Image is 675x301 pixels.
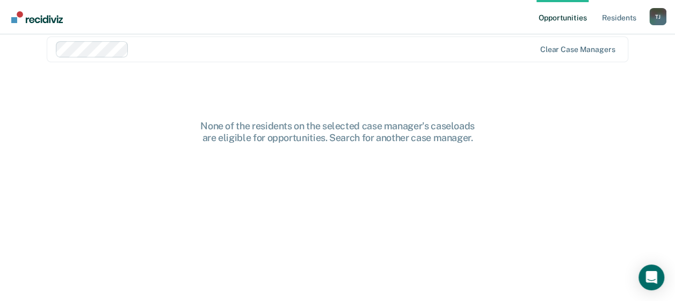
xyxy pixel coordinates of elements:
[649,8,666,25] button: Profile dropdown button
[540,45,615,54] div: Clear case managers
[165,120,509,143] div: None of the residents on the selected case manager's caseloads are eligible for opportunities. Se...
[11,11,63,23] img: Recidiviz
[638,265,664,290] div: Open Intercom Messenger
[649,8,666,25] div: T J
